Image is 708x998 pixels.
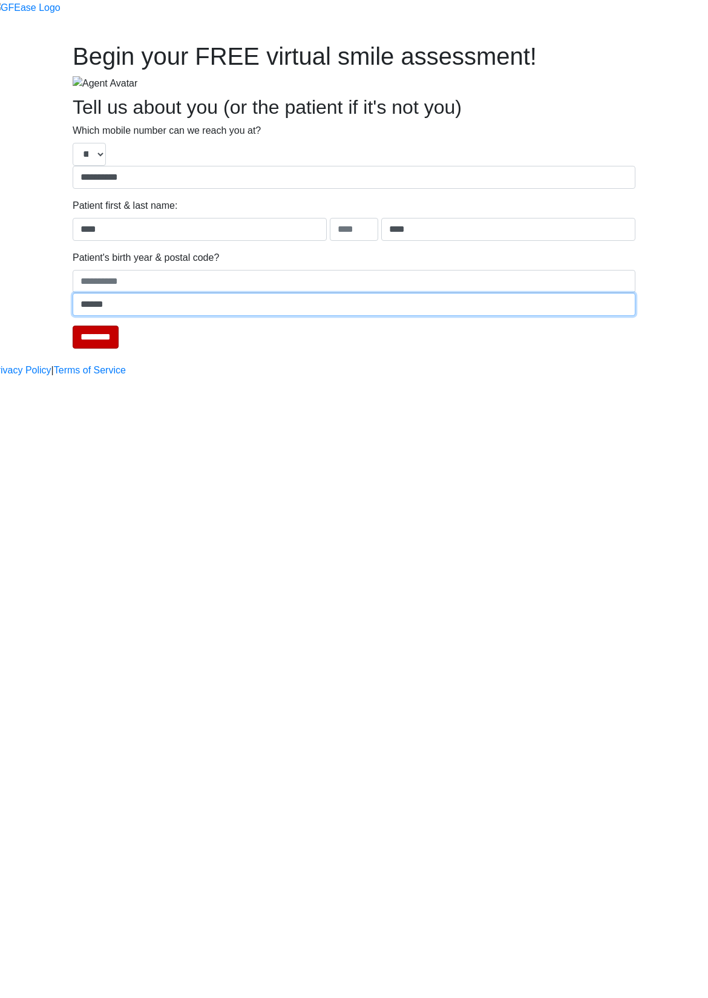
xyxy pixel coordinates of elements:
[73,199,177,213] label: Patient first & last name:
[51,363,54,378] a: |
[73,42,635,71] h1: Begin your FREE virtual smile assessment!
[73,96,635,119] h2: Tell us about you (or the patient if it's not you)
[73,123,261,138] label: Which mobile number can we reach you at?
[73,76,137,91] img: Agent Avatar
[54,363,126,378] a: Terms of Service
[73,251,219,265] label: Patient's birth year & postal code?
